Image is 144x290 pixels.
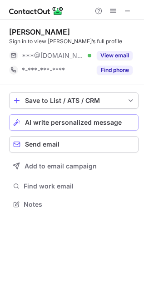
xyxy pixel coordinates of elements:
span: Add to email campaign [25,163,97,170]
button: Reveal Button [97,66,133,75]
span: AI write personalized message [25,119,122,126]
div: Save to List / ATS / CRM [25,97,123,104]
button: Notes [9,198,139,211]
button: save-profile-one-click [9,92,139,109]
span: Notes [24,200,135,209]
img: ContactOut v5.3.10 [9,5,64,16]
span: ***@[DOMAIN_NAME] [22,51,84,60]
button: Reveal Button [97,51,133,60]
span: Send email [25,141,60,148]
div: [PERSON_NAME] [9,27,70,36]
div: Sign in to view [PERSON_NAME]’s full profile [9,37,139,46]
span: Find work email [24,182,135,190]
button: AI write personalized message [9,114,139,131]
button: Send email [9,136,139,153]
button: Add to email campaign [9,158,139,174]
button: Find work email [9,180,139,193]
